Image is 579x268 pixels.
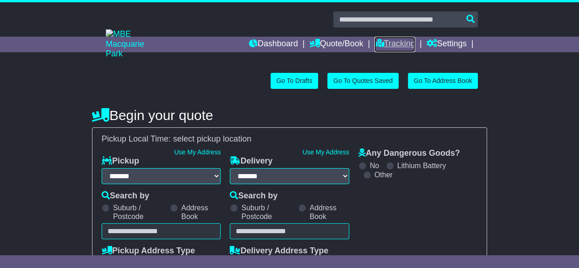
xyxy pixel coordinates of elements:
img: MBE Macquarie Park [106,29,161,59]
label: Pickup [102,156,139,166]
a: Go To Quotes Saved [327,73,399,89]
label: Delivery [230,156,272,166]
a: Use My Address [174,148,221,156]
label: No [370,161,379,170]
label: Suburb / Postcode [113,203,165,221]
label: Suburb / Postcode [241,203,293,221]
label: Search by [230,191,277,201]
label: Address Book [309,203,349,221]
label: Other [374,170,393,179]
a: Dashboard [249,37,298,52]
a: Settings [426,37,466,52]
a: Tracking [374,37,415,52]
a: Quote/Book [309,37,363,52]
a: Use My Address [303,148,349,156]
div: Pickup Local Time: [97,134,482,144]
h4: Begin your quote [92,108,487,123]
a: Go To Drafts [271,73,318,89]
label: Search by [102,191,149,201]
label: Address Book [181,203,221,221]
label: Delivery Address Type [230,246,328,256]
a: Go To Address Book [408,73,478,89]
span: select pickup location [173,134,251,143]
label: Any Dangerous Goods? [358,148,460,159]
label: Lithium Battery [397,161,446,170]
label: Pickup Address Type [102,246,195,256]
